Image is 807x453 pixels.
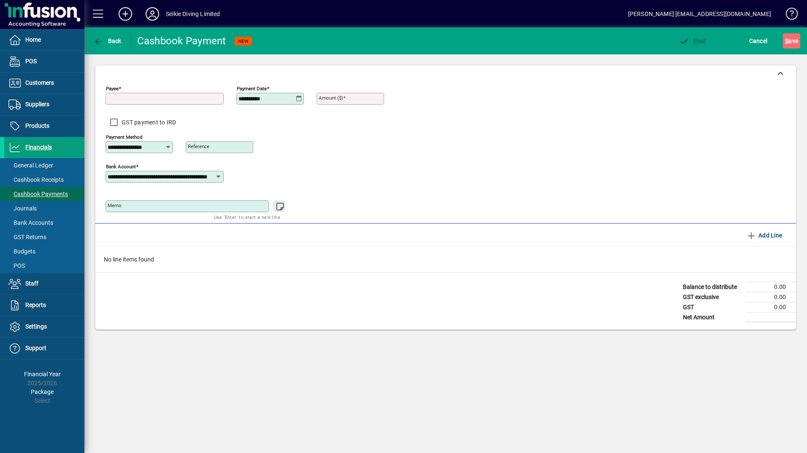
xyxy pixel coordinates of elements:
a: Home [4,30,84,51]
span: ost [679,38,706,44]
td: 0.00 [745,292,796,302]
mat-hint: Use 'Enter' to start a new line [214,212,280,222]
span: Products [25,122,49,129]
div: [PERSON_NAME] [EMAIL_ADDRESS][DOMAIN_NAME] [628,7,771,21]
mat-label: Reference [188,143,209,149]
button: Profile [139,6,166,22]
td: Balance to distribute [679,282,745,292]
a: Staff [4,273,84,294]
td: 0.00 [745,302,796,313]
button: Save [783,33,800,49]
span: Back [93,38,122,44]
mat-label: Memo [108,202,122,208]
label: GST payment to IRD [120,118,176,127]
span: NEW [238,38,249,44]
span: POS [8,262,25,269]
a: GST Returns [4,230,84,244]
a: Cashbook Receipts [4,173,84,187]
a: General Ledger [4,158,84,173]
mat-label: Payee [106,86,119,92]
mat-label: Bank Account [106,164,136,170]
span: ave [785,34,798,48]
span: P [693,38,697,44]
button: Cancel [747,33,770,49]
a: Cashbook Payments [4,187,84,201]
button: Post [677,33,708,49]
span: Customers [25,79,54,86]
button: Back [91,33,124,49]
span: Reports [25,302,46,308]
span: Settings [25,323,47,330]
a: Reports [4,295,84,316]
app-page-header-button: Back [84,33,131,49]
button: Add [112,6,139,22]
a: Journals [4,201,84,216]
a: Knowledge Base [780,2,796,29]
mat-label: Amount ($) [319,95,343,101]
span: General Ledger [8,162,53,169]
div: No line items found [95,247,796,272]
span: Financials [25,144,52,151]
a: Support [4,338,84,359]
span: Support [25,345,46,351]
span: S [785,38,788,44]
mat-label: Payment Date [237,86,267,92]
td: GST exclusive [679,292,745,302]
a: Customers [4,73,84,94]
span: Suppliers [25,101,49,108]
span: Cancel [749,34,768,48]
span: Budgets [8,248,35,255]
span: Journals [8,205,37,212]
span: Cashbook Receipts [8,176,64,183]
mat-label: Payment method [106,134,143,140]
span: Package [31,388,54,395]
span: Home [25,36,41,43]
a: Budgets [4,244,84,259]
span: GST Returns [8,234,46,240]
td: Net Amount [679,313,745,322]
a: Settings [4,316,84,337]
a: Suppliers [4,94,84,115]
div: Selkie Diving Limited [166,7,220,21]
a: Bank Accounts [4,216,84,230]
span: Cashbook Payments [8,191,68,197]
a: POS [4,51,84,72]
span: Financial Year [24,371,61,377]
a: POS [4,259,84,273]
td: GST [679,302,745,313]
button: Add Line [743,228,786,243]
span: Add Line [746,229,783,242]
span: POS [25,58,37,65]
a: Products [4,116,84,137]
span: Bank Accounts [8,219,53,226]
span: Staff [25,280,38,287]
td: 0.00 [745,282,796,292]
div: Cashbook Payment [137,34,226,48]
